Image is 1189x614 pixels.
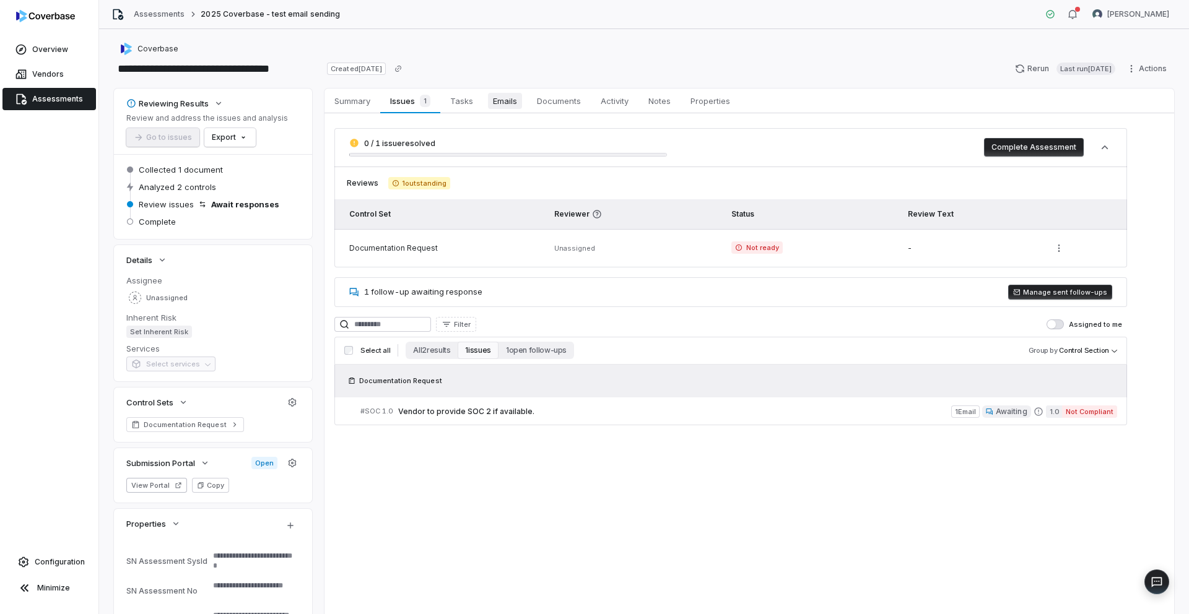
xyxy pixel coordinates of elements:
span: Tasks [445,93,478,109]
button: RerunLast run[DATE] [1008,59,1123,78]
dt: Inherent Risk [126,312,300,323]
span: Submission Portal [126,457,195,469]
span: # SOC 1.0 [360,407,393,416]
span: Details [126,254,152,266]
button: Manage sent follow-ups [1008,285,1112,300]
button: https://coverbase.com/Coverbase [116,38,182,60]
a: Documentation Request [126,417,244,432]
button: 1 issues [458,342,498,359]
span: 2025 Coverbase - test email sending [201,9,339,19]
span: Reviewer [554,209,716,219]
div: - [908,243,1035,253]
div: Documentation Request [349,243,539,253]
span: Not Compliant [1062,405,1117,418]
button: Complete Assessment [984,138,1084,157]
button: 1 open follow-ups [499,342,574,359]
a: Overview [2,38,96,61]
span: Collected 1 document [139,164,223,175]
span: Await responses [211,199,279,210]
span: Filter [454,320,471,329]
span: Minimize [37,583,70,593]
a: Assessments [2,88,96,110]
span: Assessments [32,94,83,104]
button: Reviewing Results [123,92,227,115]
span: Control Set [349,209,391,218]
button: Actions [1123,59,1174,78]
span: Documentation Request [144,420,227,430]
button: Minimize [5,576,94,600]
span: Unassigned [554,244,595,253]
span: Properties [686,93,735,109]
a: Vendors [2,63,96,85]
span: Configuration [35,557,85,567]
span: Last run [DATE] [1056,63,1115,75]
span: Notes [643,93,676,109]
span: Control Sets [126,397,173,408]
button: Export [204,128,256,147]
span: 1.0 [1046,405,1062,418]
span: 1 outstanding [388,177,450,189]
dt: Services [126,343,300,354]
div: SN Assessment SysId [126,556,208,566]
button: Details [123,249,171,271]
span: Emails [488,93,522,109]
span: Complete [139,216,176,227]
button: All 2 results [406,342,458,359]
span: Vendor to provide SOC 2 if available. [398,407,951,417]
span: Reviews [347,178,378,188]
span: Documentation Request [359,376,442,386]
button: Properties [123,512,185,535]
span: Summary [329,93,375,109]
button: Copy [192,478,229,493]
button: Samuel Folarin avatar[PERSON_NAME] [1085,5,1177,24]
img: Samuel Folarin avatar [1092,9,1102,19]
span: Overview [32,45,68,54]
span: 1 [420,95,430,107]
span: Select all [360,346,390,355]
span: Status [731,209,754,218]
span: Issues [385,92,435,110]
div: SN Assessment No [126,586,208,595]
span: Coverbase [137,44,178,54]
span: [PERSON_NAME] [1107,9,1169,19]
a: #SOC 1.0Vendor to provide SOC 2 if available.1EmailAwaiting1.0Not Compliant [360,397,1117,425]
button: View Portal [126,478,187,493]
dt: Assignee [126,275,300,286]
img: logo-D7KZi-bG.svg [16,10,75,22]
div: Reviewing Results [126,98,209,109]
span: Analyzed 2 controls [139,181,216,192]
label: Assigned to me [1047,319,1122,329]
span: Vendors [32,69,64,79]
span: Activity [596,93,634,109]
span: Awaiting [996,407,1027,417]
button: Assigned to me [1047,319,1064,329]
input: Select all [344,346,353,355]
span: Review Text [908,209,954,218]
a: Assessments [134,9,185,19]
button: Copy link [387,58,409,80]
button: Control Sets [123,391,192,413]
button: Submission Portal [123,452,214,474]
a: Configuration [5,551,94,573]
button: Filter [436,317,476,332]
span: Properties [126,518,166,529]
p: Review and address the issues and analysis [126,113,288,123]
span: Not ready [731,241,783,254]
span: Created [DATE] [327,63,385,75]
span: 0 / 1 issue resolved [364,139,435,148]
span: Unassigned [146,293,188,303]
span: Open [251,457,277,469]
span: Documents [532,93,586,109]
span: Review issues [139,199,194,210]
span: 1 Email [951,405,980,418]
span: Group by [1029,346,1058,355]
span: Set Inherent Risk [126,326,192,338]
span: 1 follow-up awaiting response [364,287,482,296]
